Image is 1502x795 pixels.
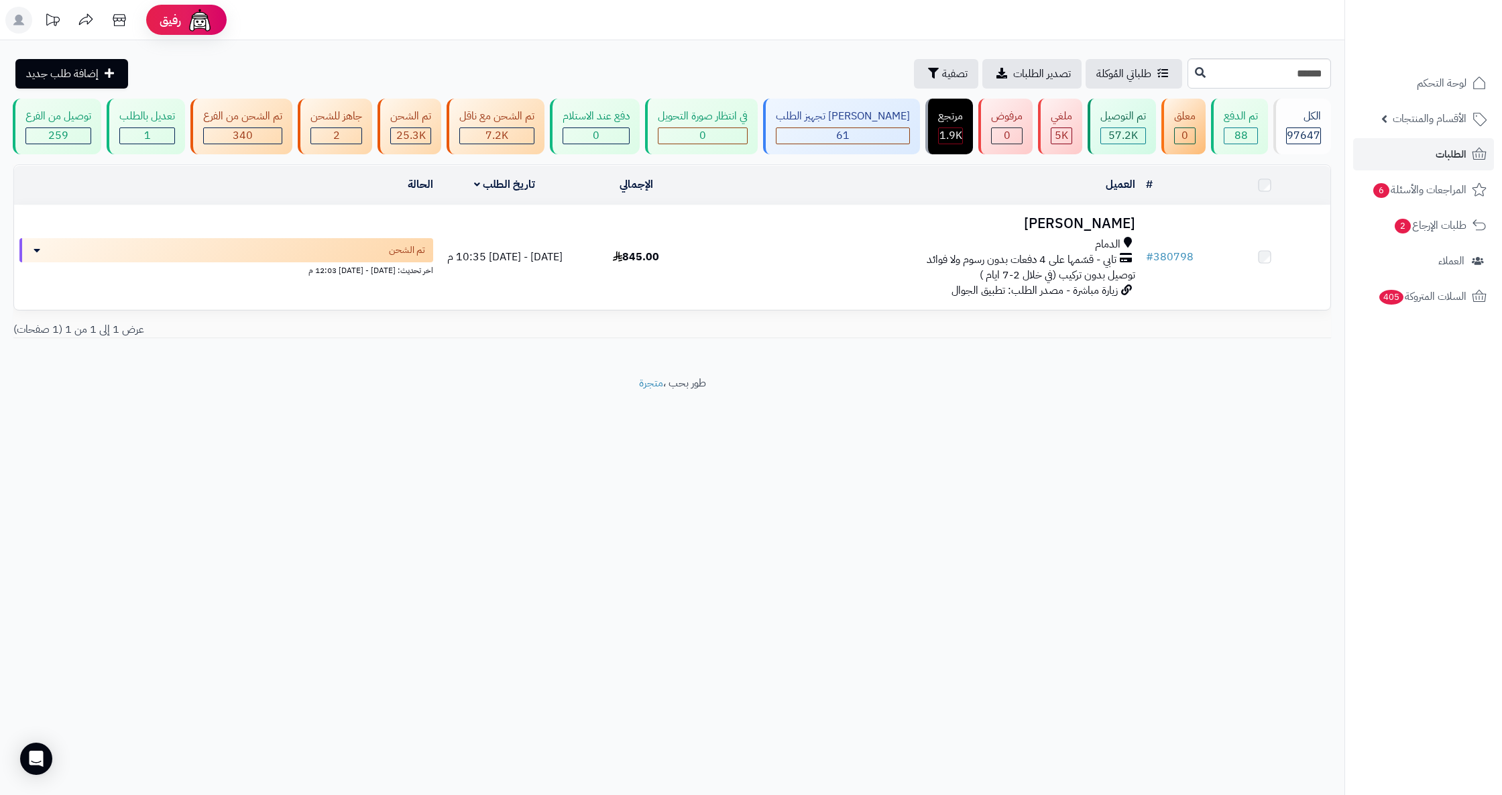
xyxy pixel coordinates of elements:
[563,128,629,144] div: 0
[1159,99,1208,154] a: معلق 0
[1373,182,1390,199] span: 6
[20,743,52,775] div: Open Intercom Messenger
[1051,109,1072,124] div: ملغي
[760,99,923,154] a: [PERSON_NAME] تجهيز الطلب 61
[1287,127,1320,144] span: 97647
[1378,289,1404,305] span: 405
[444,99,547,154] a: تم الشحن مع ناقل 7.2K
[923,99,976,154] a: مرتجع 1.9K
[1271,99,1334,154] a: الكل97647
[563,109,630,124] div: دفع عند الاستلام
[776,128,909,144] div: 61
[1095,237,1120,252] span: الدمام
[1393,109,1466,128] span: الأقسام والمنتجات
[408,176,433,193] a: الحالة
[1096,66,1151,82] span: طلباتي المُوكلة
[19,262,433,276] div: اخر تحديث: [DATE] - [DATE] 12:03 م
[447,249,563,265] span: [DATE] - [DATE] 10:35 م
[613,249,659,265] span: 845.00
[1208,99,1271,154] a: تم الدفع 88
[1086,59,1182,89] a: طلباتي المُوكلة
[1353,174,1494,206] a: المراجعات والأسئلة6
[927,252,1116,268] span: تابي - قسّمها على 4 دفعات بدون رسوم ولا فوائد
[390,109,431,124] div: تم الشحن
[1438,252,1464,270] span: العملاء
[1004,127,1010,144] span: 0
[26,66,99,82] span: إضافة طلب جديد
[485,127,508,144] span: 7.2K
[144,127,151,144] span: 1
[1174,109,1196,124] div: معلق
[460,128,534,144] div: 7222
[836,127,850,144] span: 61
[982,59,1082,89] a: تصدير الطلبات
[951,282,1118,299] span: زيارة مباشرة - مصدر الطلب: تطبيق الجوال
[10,99,104,154] a: توصيل من الفرع 259
[914,59,978,89] button: تصفية
[938,109,963,124] div: مرتجع
[3,322,673,337] div: عرض 1 إلى 1 من 1 (1 صفحات)
[1146,176,1153,193] a: #
[658,128,747,144] div: 0
[1372,180,1466,199] span: المراجعات والأسئلة
[642,99,760,154] a: في انتظار صورة التحويل 0
[1286,109,1321,124] div: الكل
[1411,10,1489,38] img: logo-2.png
[203,109,282,124] div: تم الشحن من الفرع
[976,99,1035,154] a: مرفوض 0
[1100,109,1146,124] div: تم التوصيل
[991,109,1023,124] div: مرفوض
[48,127,68,144] span: 259
[1353,67,1494,99] a: لوحة التحكم
[119,109,175,124] div: تعديل بالطلب
[992,128,1022,144] div: 0
[15,59,128,89] a: إضافة طلب جديد
[1353,209,1494,242] a: طلبات الإرجاع2
[311,128,361,144] div: 2
[707,216,1135,231] h3: [PERSON_NAME]
[1175,128,1195,144] div: 0
[1393,216,1466,235] span: طلبات الإرجاع
[295,99,375,154] a: جاهز للشحن 2
[1378,287,1466,306] span: السلات المتروكة
[1353,138,1494,170] a: الطلبات
[699,127,706,144] span: 0
[942,66,968,82] span: تصفية
[1035,99,1085,154] a: ملغي 5K
[658,109,748,124] div: في انتظار صورة التحويل
[776,109,910,124] div: [PERSON_NAME] تجهيز الطلب
[1353,245,1494,277] a: العملاء
[1101,128,1145,144] div: 57238
[186,7,213,34] img: ai-face.png
[120,128,174,144] div: 1
[391,128,430,144] div: 25293
[310,109,362,124] div: جاهز للشحن
[233,127,253,144] span: 340
[1224,109,1258,124] div: تم الدفع
[1224,128,1257,144] div: 88
[333,127,340,144] span: 2
[204,128,282,144] div: 340
[1234,127,1248,144] span: 88
[25,109,91,124] div: توصيل من الفرع
[188,99,295,154] a: تم الشحن من الفرع 340
[1146,249,1153,265] span: #
[1055,127,1068,144] span: 5K
[375,99,444,154] a: تم الشحن 25.3K
[1417,74,1466,93] span: لوحة التحكم
[1108,127,1138,144] span: 57.2K
[474,176,535,193] a: تاريخ الطلب
[160,12,181,28] span: رفيق
[1106,176,1135,193] a: العميل
[1353,280,1494,313] a: السلات المتروكة405
[459,109,534,124] div: تم الشحن مع ناقل
[547,99,642,154] a: دفع عند الاستلام 0
[389,244,425,257] span: تم الشحن
[36,7,69,37] a: تحديثات المنصة
[1013,66,1071,82] span: تصدير الطلبات
[939,127,962,144] span: 1.9K
[980,267,1135,283] span: توصيل بدون تركيب (في خلال 2-7 ايام )
[1085,99,1159,154] a: تم التوصيل 57.2K
[1181,127,1188,144] span: 0
[620,176,653,193] a: الإجمالي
